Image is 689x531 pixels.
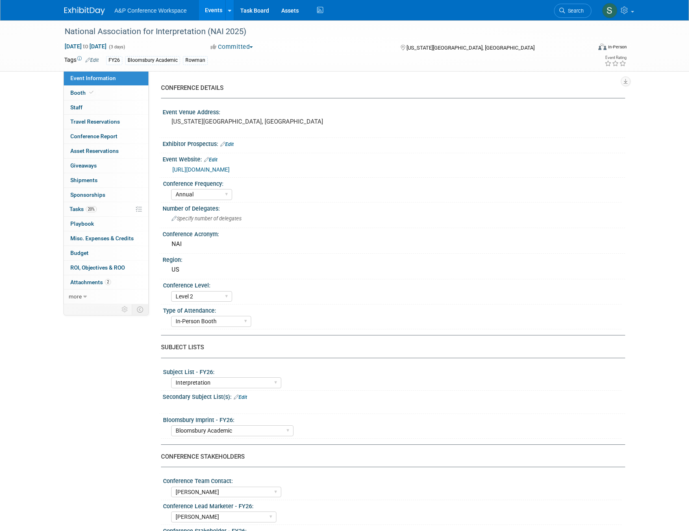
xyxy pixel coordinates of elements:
a: ROI, Objectives & ROO [64,261,148,275]
i: Booth reservation complete [89,90,93,95]
a: more [64,289,148,304]
div: Exhibitor Prospectus: [163,138,625,148]
span: Shipments [70,177,98,183]
a: Misc. Expenses & Credits [64,231,148,246]
td: Tags [64,56,99,65]
span: ROI, Objectives & ROO [70,264,125,271]
span: A&P Conference Workspace [115,7,187,14]
span: Conference Report [70,133,117,139]
div: Bloomsbury Imprint - FY26: [163,414,622,424]
img: ExhibitDay [64,7,105,15]
div: Rowman [183,56,208,65]
span: Asset Reservations [70,148,119,154]
span: (3 days) [108,44,125,50]
img: Samantha Klein [602,3,617,18]
div: In-Person [608,44,627,50]
div: US [169,263,619,276]
div: Secondary Subject List(s): [163,391,625,401]
div: Number of Delegates: [163,202,625,213]
a: Event Information [64,71,148,85]
div: Conference Team Contact: [163,475,622,485]
span: Misc. Expenses & Credits [70,235,134,242]
a: Travel Reservations [64,115,148,129]
a: Asset Reservations [64,144,148,158]
span: Staff [70,104,83,111]
div: Conference Acronym: [163,228,625,238]
a: Search [554,4,591,18]
div: NAI [169,238,619,250]
div: Event Website: [163,153,625,164]
a: Attachments2 [64,275,148,289]
span: Sponsorships [70,192,105,198]
a: Playbook [64,217,148,231]
a: Booth [64,86,148,100]
span: Travel Reservations [70,118,120,125]
span: Giveaways [70,162,97,169]
div: Region: [163,254,625,264]
div: SUBJECT LISTS [161,343,619,352]
a: Edit [85,57,99,63]
div: Type of Attendance: [163,305,622,315]
a: Shipments [64,173,148,187]
a: Edit [234,394,247,400]
td: Toggle Event Tabs [132,304,148,315]
div: National Association for Interpretation (NAI 2025) [62,24,579,39]
div: Bloomsbury Academic [125,56,180,65]
a: Edit [220,141,234,147]
div: FY26 [106,56,122,65]
div: Event Format [543,42,627,54]
a: Edit [204,157,217,163]
div: Conference Level: [163,279,622,289]
span: 2 [105,279,111,285]
div: Event Venue Address: [163,106,625,116]
a: Giveaways [64,159,148,173]
span: Event Information [70,75,116,81]
div: CONFERENCE DETAILS [161,84,619,92]
span: Specify number of delegates [172,215,241,222]
img: Format-Inperson.png [598,44,606,50]
div: Conference Frequency: [163,178,622,188]
span: [DATE] [DATE] [64,43,107,50]
a: Tasks20% [64,202,148,216]
span: Tasks [70,206,97,212]
pre: [US_STATE][GEOGRAPHIC_DATA], [GEOGRAPHIC_DATA] [172,118,346,125]
span: Booth [70,89,95,96]
span: 20% [86,206,97,212]
span: Attachments [70,279,111,285]
span: Budget [70,250,89,256]
span: [US_STATE][GEOGRAPHIC_DATA], [GEOGRAPHIC_DATA] [406,45,535,51]
a: Budget [64,246,148,260]
div: Conference Lead Marketer - FY26: [163,500,622,510]
a: Conference Report [64,129,148,144]
td: Personalize Event Tab Strip [118,304,132,315]
span: Search [565,8,584,14]
a: Sponsorships [64,188,148,202]
span: more [69,293,82,300]
div: Event Rating [604,56,626,60]
span: Playbook [70,220,94,227]
button: Committed [208,43,256,51]
a: [URL][DOMAIN_NAME] [172,166,230,173]
div: CONFERENCE STAKEHOLDERS [161,453,619,461]
a: Staff [64,100,148,115]
div: Subject List - FY26: [163,366,622,376]
span: to [82,43,89,50]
